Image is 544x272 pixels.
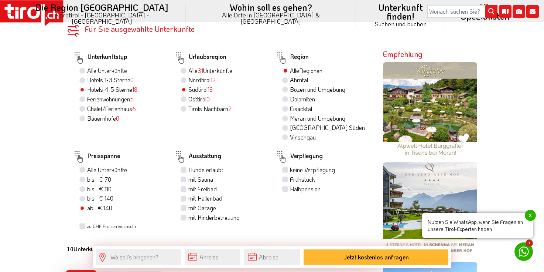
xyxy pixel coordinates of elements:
[188,175,213,184] label: mit Sauna
[383,49,422,59] strong: Empfehlung
[87,85,137,94] label: Hotels 4-5 Sterne
[383,162,477,256] img: verdinserhof.png
[290,114,345,122] label: Meran und Umgebung
[67,245,73,253] b: 14
[188,185,217,193] label: mit Freibad
[427,5,497,18] input: Wonach suchen Sie?
[130,95,134,103] span: 5
[365,21,436,27] small: Suchen und buchen
[87,194,113,202] span: bis € 140
[96,249,181,265] input: Wo soll's hingehen?
[290,95,315,103] label: Dolomiten
[87,76,134,84] label: Hotels 1-3 Sterne
[290,85,345,94] label: Bozen und Umgebung
[132,85,137,93] span: 18
[290,124,365,132] label: [GEOGRAPHIC_DATA] Süden
[228,105,232,113] span: 2
[194,12,347,24] small: Alle Orte in [GEOGRAPHIC_DATA] & [GEOGRAPHIC_DATA]
[116,114,119,122] span: 0
[73,49,127,66] label: Unterkunftstyp
[188,95,210,103] label: Osttirol
[67,245,176,253] b: Unterkünfte entsprechen Ihrer Auswahl
[87,114,119,122] label: Bauernhöfe
[211,76,216,84] span: 12
[290,133,316,141] label: Vinschgau
[185,249,240,265] input: Anreise
[87,223,136,229] label: zu CHF Preisen wechseln
[383,62,477,157] img: burggraefler.jpg
[526,5,539,18] i: Kontakt
[514,242,533,261] a: 1 Nutzen Sie WhatsApp, wenn Sie Fragen an unsere Tirol-Experten habenx
[27,12,177,24] small: Nordtirol - [GEOGRAPHIC_DATA] - [GEOGRAPHIC_DATA]
[290,166,335,174] label: keine Verpflegung
[87,185,112,193] span: bis € 110
[244,249,300,265] input: Abreise
[87,166,127,174] label: Alle Unterkünfte
[188,76,216,84] label: Nordtirol
[188,166,223,174] label: Hunde erlaubt
[290,185,321,193] label: Halbpension
[513,5,525,18] i: Fotogalerie
[208,85,213,93] span: 18
[87,105,136,113] label: Chalet/Ferienhaus
[198,67,203,74] span: 31
[276,148,323,165] label: Verpflegung
[174,49,226,66] label: Urlaubsregion
[188,105,232,113] label: Tirols Nachbarn
[87,95,134,103] label: Ferienwohnungen
[73,148,120,165] label: Preisspanne
[276,49,309,66] label: Region
[290,76,308,84] label: Ahrntal
[87,175,111,183] span: bis € 70
[87,67,127,75] label: Alle Unterkünfte
[290,67,322,75] label: Alle Regionen
[422,213,533,238] span: Nutzen Sie WhatsApp, wenn Sie Fragen an unsere Tirol-Experten haben
[526,239,533,247] span: 1
[188,214,240,222] label: mit Kinderbetreuung
[87,204,112,212] span: ab € 140
[206,95,210,103] span: 0
[132,105,136,113] span: 6
[290,105,312,113] label: Eisacktal
[525,210,536,221] span: x
[174,148,221,165] label: Ausstattung
[499,5,512,18] i: Karte öffnen
[304,249,448,265] button: Jetzt kostenlos anfragen
[188,194,222,202] label: mit Hallenbad
[188,85,213,94] label: Südtirol
[130,76,134,84] span: 0
[290,175,315,184] label: Frühstück
[188,204,216,212] label: mit Garage
[188,67,232,75] label: Alle Unterkünfte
